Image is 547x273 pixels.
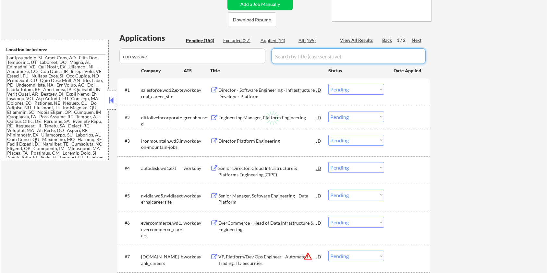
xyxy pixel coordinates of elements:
div: #1 [125,87,136,93]
div: Title [210,67,322,74]
div: Director - Software Engineering - Infrastructure Developer Platform [218,87,316,100]
div: Excluded (27) [223,37,256,44]
div: Applications [119,34,184,42]
div: evercommerce.wd1.evercommerce_careers [141,220,184,239]
button: Download Resume [228,12,276,27]
div: Date Applied [394,67,422,74]
div: Location Inclusions: [6,46,106,53]
div: nvidia.wd5.nvidiaexternalcareersite [141,193,184,205]
div: workday [184,220,210,226]
input: Search by company (case sensitive) [119,48,265,64]
div: JD [316,217,322,229]
button: warning_amber [303,252,312,261]
div: All (195) [298,37,331,44]
div: ironmountain.wd5.iron-mountain-jobs [141,138,184,150]
div: Company [141,67,184,74]
div: JD [316,251,322,262]
div: Director Platform Engineering [218,138,316,144]
div: workday [184,87,210,93]
div: salesforce.wd12.external_career_site [141,87,184,100]
div: ATS [184,67,210,74]
div: #2 [125,114,136,121]
div: Pending (154) [186,37,218,44]
div: greenhouse [184,114,210,121]
div: View All Results [340,37,375,43]
div: Back [382,37,393,43]
div: Engineering Manager, Platform Engineering [218,114,316,121]
div: JD [316,162,322,174]
div: Senior Manager, Software Engineering - Data Platform [218,193,316,205]
div: workday [184,165,210,172]
div: workday [184,254,210,260]
div: #3 [125,138,136,144]
div: JD [316,112,322,123]
div: #4 [125,165,136,172]
div: workday [184,138,210,144]
div: Senior Director, Cloud Infrastructure & Platforms Engineering (CIPE) [218,165,316,178]
div: workday [184,193,210,199]
input: Search by title (case sensitive) [272,48,426,64]
div: #7 [125,254,136,260]
div: Next [412,37,422,43]
div: #6 [125,220,136,226]
div: [DOMAIN_NAME]_bank_careers [141,254,184,266]
div: autodesk.wd1.ext [141,165,184,172]
div: 1 / 2 [397,37,412,43]
div: JD [316,190,322,201]
div: JD [316,135,322,147]
div: Applied (14) [261,37,293,44]
div: dittoliveincorporated [141,114,184,127]
div: #5 [125,193,136,199]
div: VP, Platform/Dev Ops Engineer - Automated Trading, TD Securities [218,254,316,266]
div: Status [328,65,384,76]
div: EverCommerce - Head of Data Infrastructure & Engineering [218,220,316,232]
div: JD [316,84,322,96]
